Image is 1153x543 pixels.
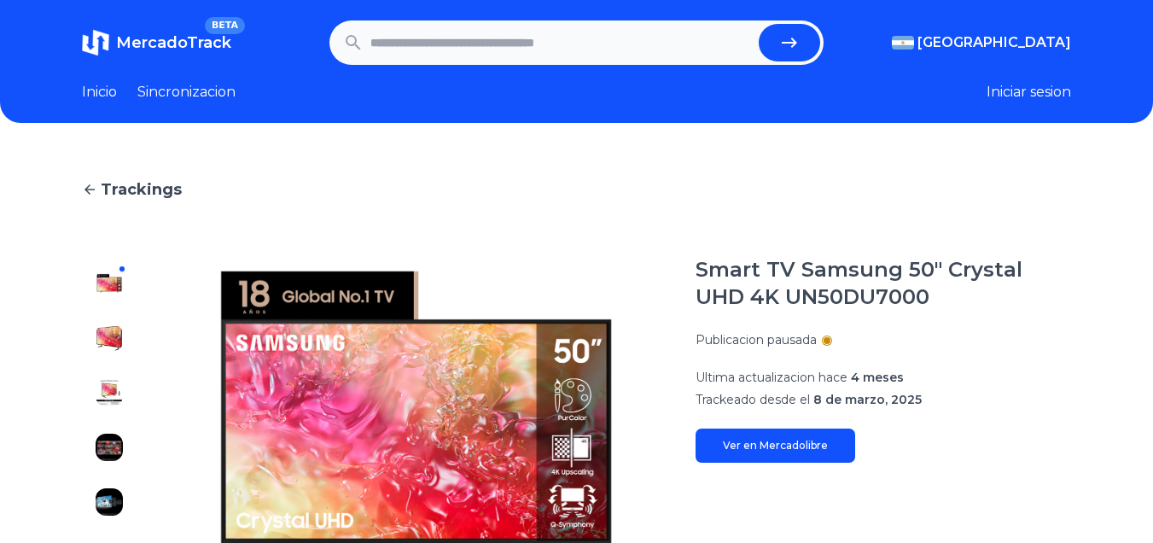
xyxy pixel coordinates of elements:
[96,434,123,461] img: Smart TV Samsung 50" Crystal UHD 4K UN50DU7000
[205,17,245,34] span: BETA
[82,82,117,102] a: Inicio
[892,36,914,50] img: Argentina
[116,33,231,52] span: MercadoTrack
[96,270,123,297] img: Smart TV Samsung 50" Crystal UHD 4K UN50DU7000
[696,256,1071,311] h1: Smart TV Samsung 50" Crystal UHD 4K UN50DU7000
[96,488,123,516] img: Smart TV Samsung 50" Crystal UHD 4K UN50DU7000
[696,331,817,348] p: Publicacion pausada
[696,429,855,463] a: Ver en Mercadolibre
[851,370,904,385] span: 4 meses
[82,29,109,56] img: MercadoTrack
[82,178,1071,201] a: Trackings
[696,392,810,407] span: Trackeado desde el
[137,82,236,102] a: Sincronizacion
[82,29,231,56] a: MercadoTrackBETA
[96,324,123,352] img: Smart TV Samsung 50" Crystal UHD 4K UN50DU7000
[987,82,1071,102] button: Iniciar sesion
[917,32,1071,53] span: [GEOGRAPHIC_DATA]
[96,379,123,406] img: Smart TV Samsung 50" Crystal UHD 4K UN50DU7000
[892,32,1071,53] button: [GEOGRAPHIC_DATA]
[696,370,847,385] span: Ultima actualizacion hace
[101,178,182,201] span: Trackings
[813,392,922,407] span: 8 de marzo, 2025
